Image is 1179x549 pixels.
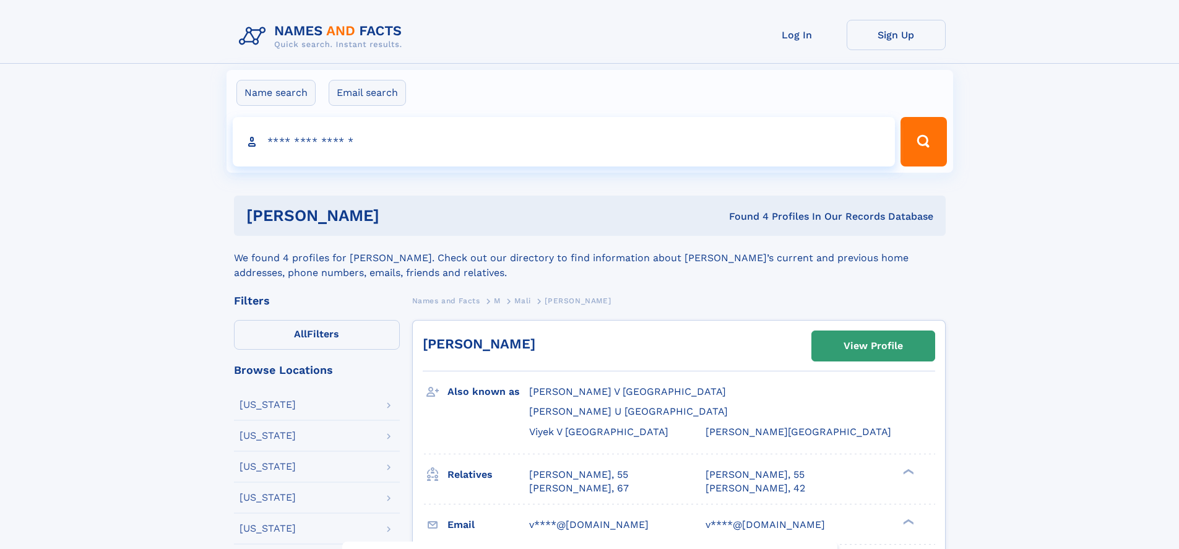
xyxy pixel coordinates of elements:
input: search input [233,117,896,166]
a: [PERSON_NAME], 55 [706,468,805,482]
a: View Profile [812,331,935,361]
div: Filters [234,295,400,306]
label: Filters [234,320,400,350]
div: [US_STATE] [240,524,296,534]
h3: Also known as [447,381,529,402]
div: Browse Locations [234,365,400,376]
div: We found 4 profiles for [PERSON_NAME]. Check out our directory to find information about [PERSON_... [234,236,946,280]
span: Mali [514,296,530,305]
div: View Profile [844,332,903,360]
span: Viyek V [GEOGRAPHIC_DATA] [529,426,668,438]
div: Found 4 Profiles In Our Records Database [554,210,933,223]
a: Sign Up [847,20,946,50]
span: [PERSON_NAME] U [GEOGRAPHIC_DATA] [529,405,728,417]
div: [US_STATE] [240,462,296,472]
a: [PERSON_NAME], 42 [706,482,805,495]
h3: Relatives [447,464,529,485]
img: Logo Names and Facts [234,20,412,53]
a: Mali [514,293,530,308]
span: [PERSON_NAME] [545,296,611,305]
a: M [494,293,501,308]
div: ❯ [900,517,915,525]
label: Email search [329,80,406,106]
div: ❯ [900,467,915,475]
span: [PERSON_NAME][GEOGRAPHIC_DATA] [706,426,891,438]
a: Log In [748,20,847,50]
a: [PERSON_NAME], 67 [529,482,629,495]
span: [PERSON_NAME] V [GEOGRAPHIC_DATA] [529,386,726,397]
div: [US_STATE] [240,493,296,503]
a: [PERSON_NAME] [423,336,535,352]
div: [US_STATE] [240,400,296,410]
div: [US_STATE] [240,431,296,441]
h3: Email [447,514,529,535]
a: [PERSON_NAME], 55 [529,468,628,482]
button: Search Button [900,117,946,166]
a: Names and Facts [412,293,480,308]
span: M [494,296,501,305]
h1: [PERSON_NAME] [246,208,555,223]
span: All [294,328,307,340]
label: Name search [236,80,316,106]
